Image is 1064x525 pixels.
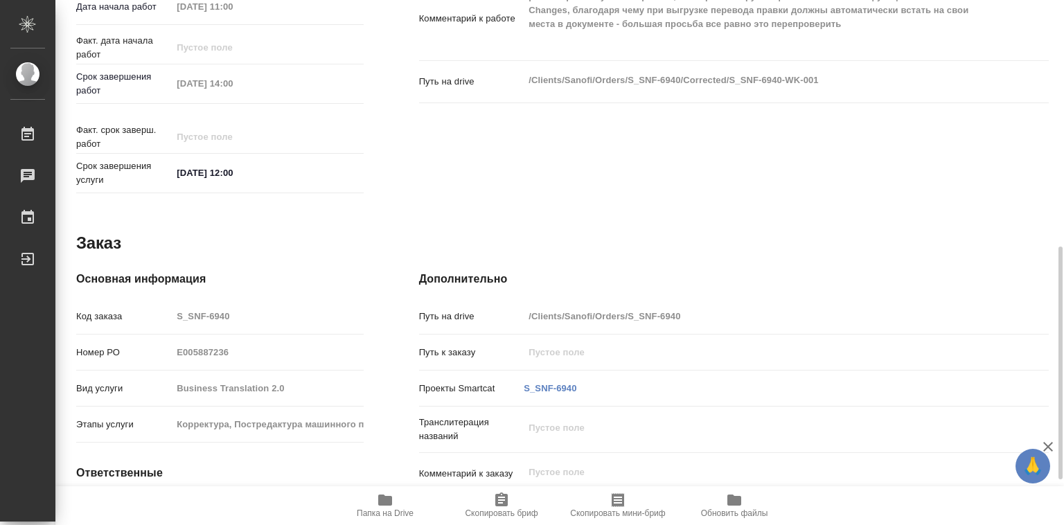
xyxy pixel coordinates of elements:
input: Пустое поле [172,414,363,434]
p: Вид услуги [76,382,172,395]
p: Путь на drive [419,310,524,323]
p: Факт. дата начала работ [76,34,172,62]
p: Срок завершения работ [76,70,172,98]
span: 🙏 [1021,452,1045,481]
h4: Основная информация [76,271,364,287]
input: Пустое поле [172,127,293,147]
a: S_SNF-6940 [524,383,576,393]
h4: Ответственные [76,465,364,481]
p: Этапы услуги [76,418,172,431]
input: Пустое поле [172,73,293,94]
input: Пустое поле [172,37,293,57]
button: 🙏 [1016,449,1050,483]
p: Код заказа [76,310,172,323]
span: Скопировать бриф [465,508,538,518]
input: Пустое поле [524,306,996,326]
p: Факт. срок заверш. работ [76,123,172,151]
p: Срок завершения услуги [76,159,172,187]
button: Скопировать мини-бриф [560,486,676,525]
h2: Заказ [76,232,121,254]
button: Скопировать бриф [443,486,560,525]
span: Папка на Drive [357,508,414,518]
button: Папка на Drive [327,486,443,525]
span: Обновить файлы [701,508,768,518]
input: Пустое поле [172,378,363,398]
button: Обновить файлы [676,486,792,525]
input: Пустое поле [172,306,363,326]
p: Путь на drive [419,75,524,89]
p: Номер РО [76,346,172,359]
span: Скопировать мини-бриф [570,508,665,518]
p: Комментарий к заказу [419,467,524,481]
input: Пустое поле [524,342,996,362]
p: Путь к заказу [419,346,524,359]
textarea: /Clients/Sanofi/Orders/S_SNF-6940/Corrected/S_SNF-6940-WK-001 [524,69,996,92]
p: Проекты Smartcat [419,382,524,395]
h4: Дополнительно [419,271,1049,287]
input: Пустое поле [172,342,363,362]
input: ✎ Введи что-нибудь [172,163,293,183]
p: Комментарий к работе [419,12,524,26]
p: Транслитерация названий [419,416,524,443]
